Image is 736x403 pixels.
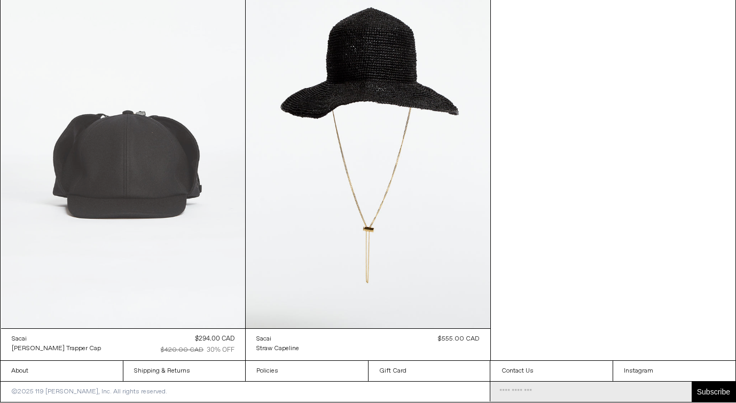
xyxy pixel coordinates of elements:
[1,361,123,381] a: About
[490,382,691,402] input: Email Address
[256,334,299,344] a: Sacai
[613,361,735,381] a: Instagram
[256,335,271,344] div: Sacai
[123,361,246,381] a: Shipping & Returns
[207,345,234,355] div: 30% OFF
[438,334,480,344] div: $555.00 CAD
[692,382,735,402] button: Subscribe
[1,382,178,402] p: ©2025 119 [PERSON_NAME], Inc. All rights reserved.
[246,361,368,381] a: Policies
[12,335,27,344] div: Sacai
[161,345,203,355] div: $420.00 CAD
[12,344,101,353] a: [PERSON_NAME] Trapper Cap
[195,334,234,344] div: $294.00 CAD
[12,334,101,344] a: Sacai
[491,361,613,381] a: Contact Us
[256,344,299,353] a: Straw Capeline
[369,361,491,381] a: Gift Card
